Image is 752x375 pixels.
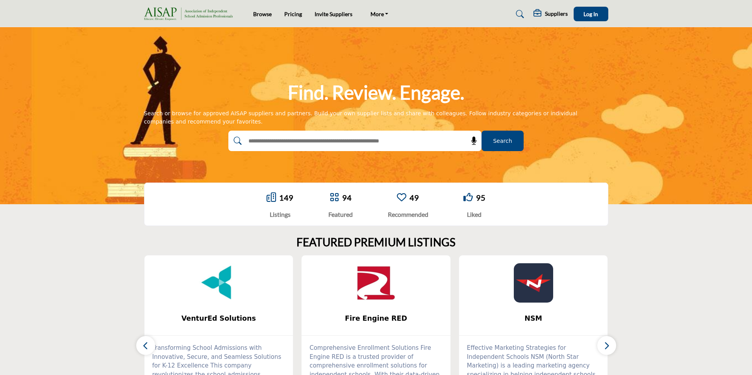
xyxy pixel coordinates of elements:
[279,193,293,202] a: 149
[313,313,439,323] span: Fire Engine RED
[328,210,353,219] div: Featured
[409,193,419,202] a: 49
[471,308,596,329] b: NSM
[574,7,608,21] button: Log In
[356,263,396,303] img: Fire Engine RED
[459,308,608,329] a: NSM
[471,313,596,323] span: NSM
[284,11,302,17] a: Pricing
[302,308,450,329] a: Fire Engine RED
[156,313,282,323] span: VenturEd Solutions
[583,11,598,17] span: Log In
[288,80,464,105] h1: Find. Review. Engage.
[267,210,293,219] div: Listings
[476,193,485,202] a: 95
[144,7,237,20] img: Site Logo
[199,263,238,303] img: VenturEd Solutions
[330,192,339,203] a: Go to Featured
[144,109,608,126] div: Search or browse for approved AISAP suppliers and partners. Build your own supplier lists and sha...
[533,9,568,19] div: Suppliers
[296,236,456,249] h2: FEATURED PREMIUM LISTINGS
[156,308,282,329] b: VenturEd Solutions
[397,192,406,203] a: Go to Recommended
[508,8,529,20] a: Search
[463,192,473,202] i: Go to Liked
[493,137,512,145] span: Search
[365,9,394,20] a: More
[388,210,428,219] div: Recommended
[315,11,352,17] a: Invite Suppliers
[313,308,439,329] b: Fire Engine RED
[545,10,568,17] h5: Suppliers
[482,131,524,151] button: Search
[253,11,272,17] a: Browse
[144,308,293,329] a: VenturEd Solutions
[463,210,485,219] div: Liked
[514,263,553,303] img: NSM
[342,193,352,202] a: 94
